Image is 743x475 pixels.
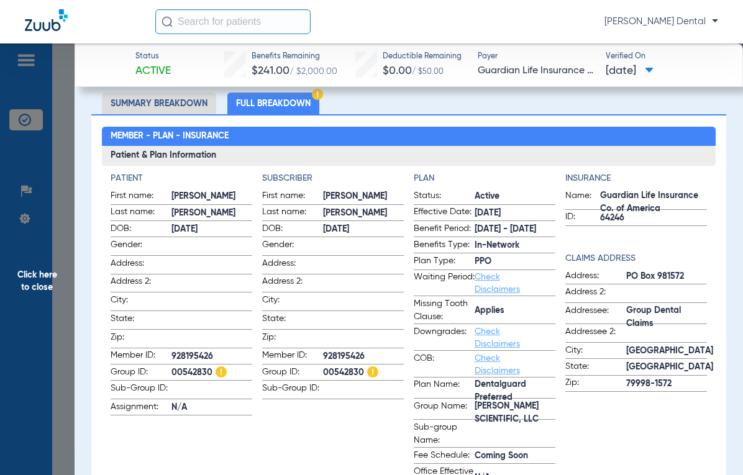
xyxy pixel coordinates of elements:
span: State: [262,312,323,329]
iframe: Chat Widget [681,415,743,475]
span: [DATE] [606,63,654,79]
span: Zip: [262,331,323,348]
span: [PERSON_NAME] [323,190,404,203]
span: Member ID: [111,349,171,364]
span: Name: [565,189,600,209]
input: Search for patients [155,9,311,34]
span: Plan Name: [414,378,475,398]
span: [DATE] [171,223,252,236]
span: [PERSON_NAME] [323,207,404,220]
span: [GEOGRAPHIC_DATA] [626,345,713,358]
span: $0.00 [383,65,412,76]
span: [DATE] [323,223,404,236]
span: [PERSON_NAME] Dental [604,16,718,28]
span: Group Dental Claims [626,310,707,323]
span: [PERSON_NAME] [171,190,252,203]
span: Dentalguard Preferred [475,385,555,398]
span: Gender: [111,238,171,255]
span: DOB: [111,222,171,237]
span: / $50.00 [412,68,444,76]
span: 928195426 [323,350,404,363]
span: Status [135,52,171,63]
app-breakdown-title: Subscriber [262,172,404,185]
span: / $2,000.00 [289,67,337,76]
span: Plan Type: [414,255,475,269]
span: Address: [262,257,323,274]
img: Hazard [367,366,378,378]
span: Effective Date: [414,206,475,220]
span: Group ID: [262,366,323,381]
span: Active [475,190,555,203]
span: City: [565,344,626,359]
span: [DATE] - [DATE] [475,223,555,236]
span: 928195426 [171,350,252,363]
span: Last name: [111,206,171,220]
span: Address 2: [565,286,626,302]
h4: Claims Address [565,252,707,265]
span: [PERSON_NAME] SCIENTIFIC, LLC [475,406,555,419]
span: Address: [111,257,171,274]
span: Zip: [565,376,626,391]
span: 00542830 [171,366,252,379]
span: City: [262,294,323,310]
span: Downgrades: [414,325,475,350]
span: Addressee: [565,304,626,324]
span: DOB: [262,222,323,237]
span: State: [111,312,171,329]
span: In-Network [475,239,555,252]
span: 00542830 [323,366,404,379]
span: Last name: [262,206,323,220]
h4: Insurance [565,172,707,185]
span: Guardian Life Insurance Co. of America [600,196,707,209]
img: Zuub Logo [25,9,68,31]
span: Zip: [111,331,171,348]
span: Group ID: [111,366,171,381]
h2: Member - Plan - Insurance [102,127,716,147]
span: Fee Schedule: [414,449,475,464]
span: 79998-1572 [626,378,707,391]
span: State: [565,360,626,375]
li: Summary Breakdown [102,93,216,114]
h4: Plan [414,172,555,185]
a: Check Disclaimers [475,273,520,294]
span: Addressee 2: [565,325,626,342]
span: $241.00 [252,65,289,76]
a: Check Disclaimers [475,354,520,375]
span: [DATE] [475,207,555,220]
span: Missing Tooth Clause: [414,297,475,323]
span: COB: [414,352,475,377]
span: Active [135,63,171,79]
span: ID: [565,210,600,225]
span: [GEOGRAPHIC_DATA] [626,361,713,374]
span: PO Box 981572 [626,270,707,283]
span: First name: [262,189,323,204]
span: 64246 [600,212,707,225]
span: Coming Soon [475,450,555,463]
span: Benefit Period: [414,222,475,237]
span: Sub-Group ID: [111,382,171,399]
span: Deductible Remaining [383,52,462,63]
span: Gender: [262,238,323,255]
span: [PERSON_NAME] [171,207,252,220]
span: Member ID: [262,349,323,364]
span: First name: [111,189,171,204]
span: Benefits Remaining [252,52,337,63]
span: Applies [475,304,555,317]
span: Sub-group Name: [414,421,475,447]
img: Hazard [216,366,227,378]
span: Status: [414,189,475,204]
h4: Patient [111,172,252,185]
span: Payer [478,52,595,63]
span: Guardian Life Insurance Co. of America [478,63,595,79]
a: Check Disclaimers [475,327,520,348]
img: Search Icon [162,16,173,27]
span: Group Name: [414,400,475,420]
span: Verified On [606,52,722,63]
span: Address 2: [262,275,323,292]
span: PPO [475,255,555,268]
